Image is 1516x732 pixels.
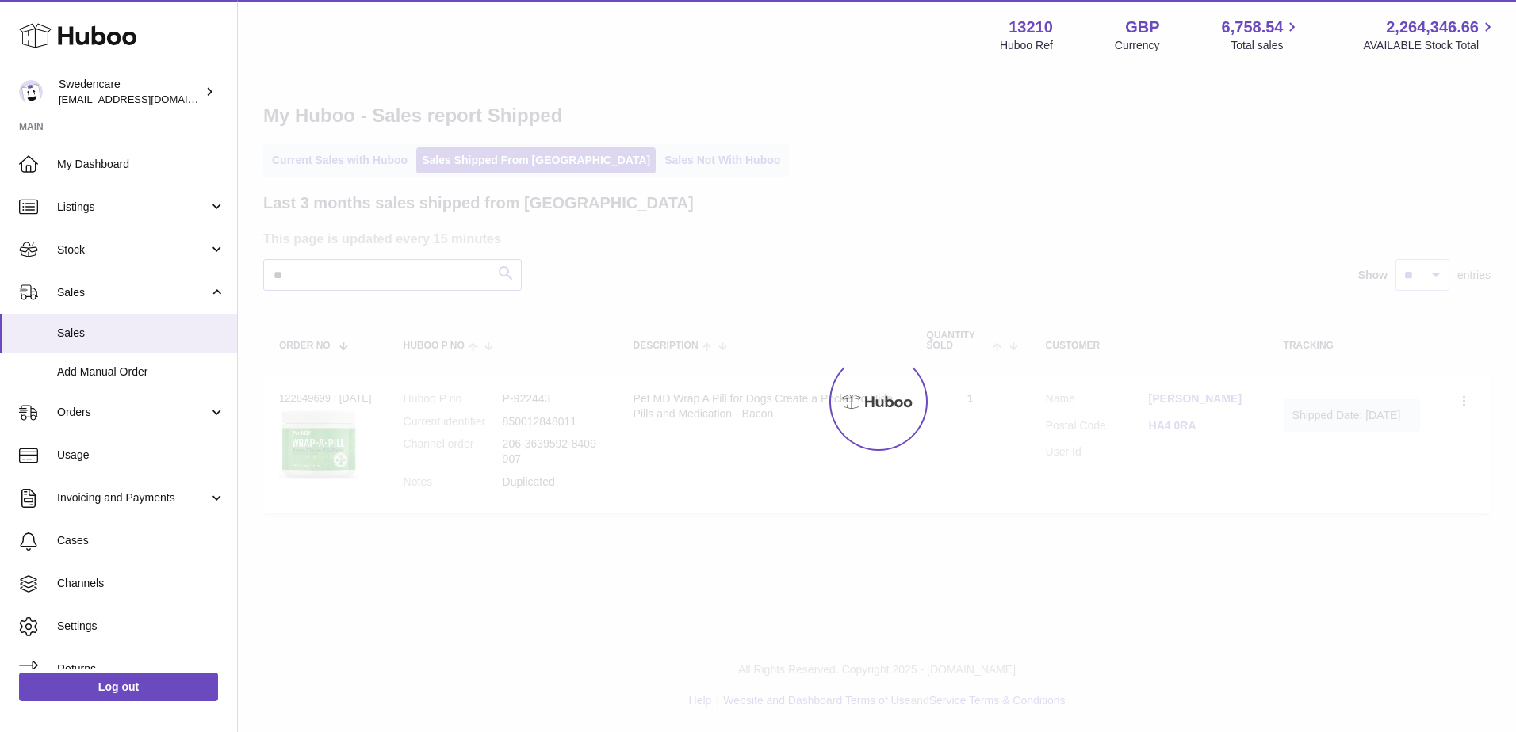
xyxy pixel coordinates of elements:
[57,661,225,677] span: Returns
[1231,38,1301,53] span: Total sales
[57,285,209,300] span: Sales
[57,490,209,505] span: Invoicing and Payments
[57,619,225,634] span: Settings
[1009,17,1053,38] strong: 13210
[1115,38,1160,53] div: Currency
[1386,17,1479,38] span: 2,264,346.66
[19,80,43,104] img: gemma.horsfield@swedencare.co.uk
[1363,38,1497,53] span: AVAILABLE Stock Total
[57,533,225,548] span: Cases
[57,326,225,341] span: Sales
[1222,17,1284,38] span: 6,758.54
[57,364,225,379] span: Add Manual Order
[57,448,225,463] span: Usage
[1000,38,1053,53] div: Huboo Ref
[57,242,209,257] span: Stock
[59,77,201,107] div: Swedencare
[57,576,225,591] span: Channels
[57,157,225,172] span: My Dashboard
[57,200,209,215] span: Listings
[1363,17,1497,53] a: 2,264,346.66 AVAILABLE Stock Total
[1222,17,1302,53] a: 6,758.54 Total sales
[57,405,209,420] span: Orders
[1125,17,1159,38] strong: GBP
[59,93,233,105] span: [EMAIL_ADDRESS][DOMAIN_NAME]
[19,673,218,701] a: Log out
